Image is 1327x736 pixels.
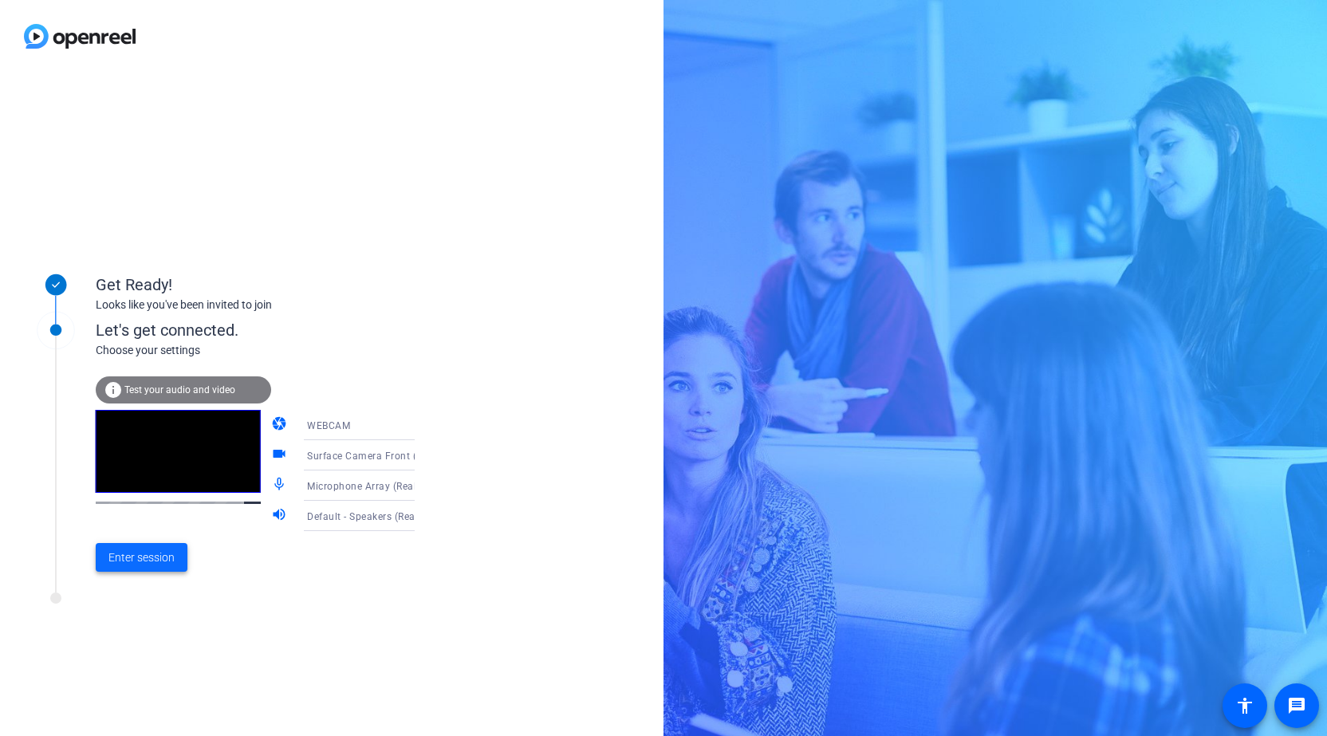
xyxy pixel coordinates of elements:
span: Enter session [108,549,175,566]
button: Enter session [96,543,187,572]
mat-icon: message [1287,696,1306,715]
div: Let's get connected. [96,318,447,342]
mat-icon: camera [271,415,290,435]
span: Surface Camera Front (045e:0990) [307,449,470,462]
span: Default - Speakers (Realtek High Definition Audio(SST)) [307,510,565,522]
mat-icon: mic_none [271,476,290,495]
div: Get Ready! [96,273,415,297]
span: Microphone Array (Realtek High Definition Audio(SST)) [307,479,563,492]
span: Test your audio and video [124,384,235,396]
span: WEBCAM [307,420,350,431]
div: Choose your settings [96,342,447,359]
div: Looks like you've been invited to join [96,297,415,313]
mat-icon: info [104,380,123,399]
mat-icon: volume_up [271,506,290,525]
mat-icon: accessibility [1235,696,1254,715]
mat-icon: videocam [271,446,290,465]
